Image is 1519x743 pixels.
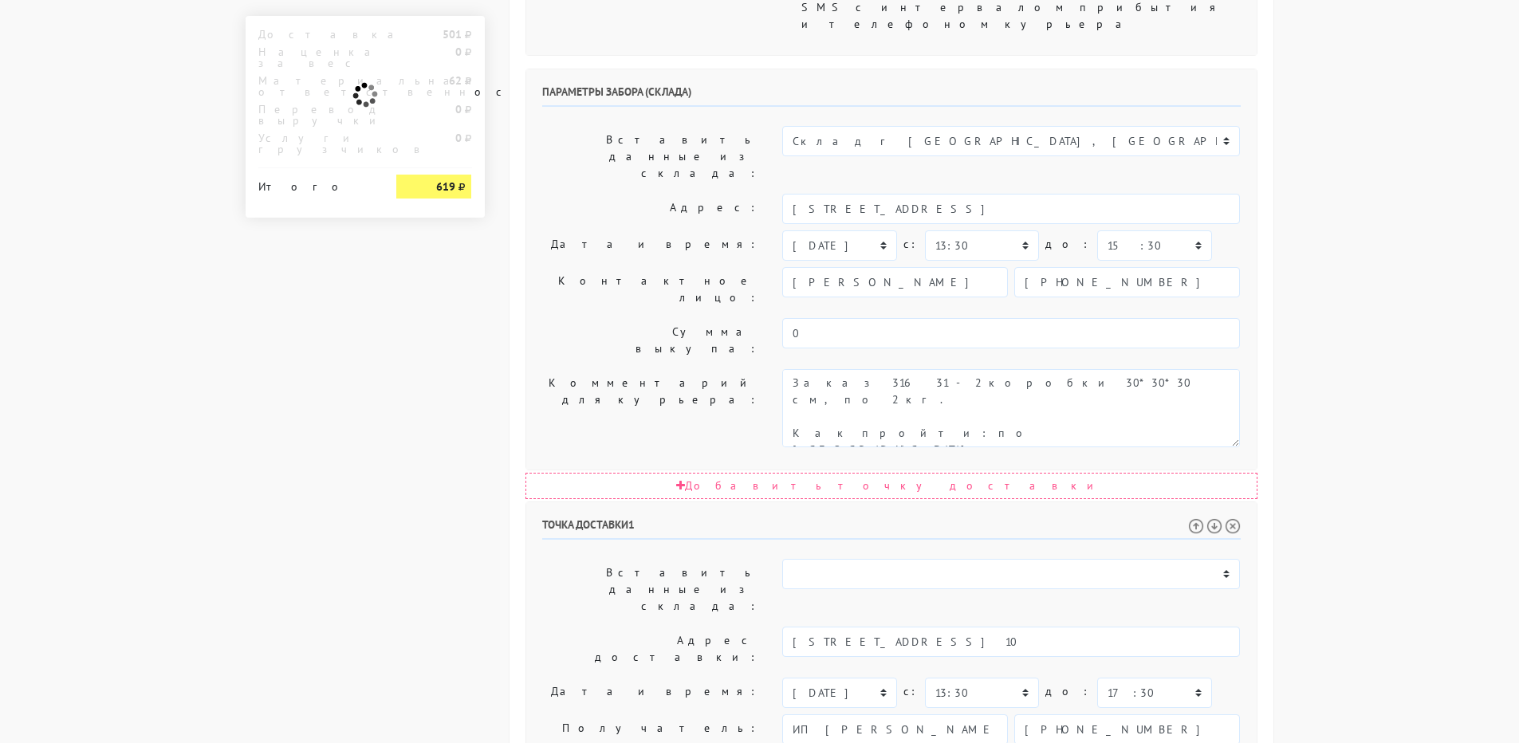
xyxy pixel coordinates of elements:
strong: 501 [443,27,462,41]
div: Итого [258,175,373,192]
label: Адрес: [530,194,771,224]
div: Услуги грузчиков [246,132,385,155]
img: ajax-loader.gif [351,81,380,109]
div: Добавить точку доставки [525,473,1257,499]
input: Телефон [1014,267,1240,297]
span: 1 [628,517,635,532]
label: Дата и время: [530,230,771,261]
label: Комментарий для курьера: [530,369,771,447]
label: c: [903,230,919,258]
strong: 619 [436,179,455,194]
div: Перевод выручки [246,104,385,126]
label: Вставить данные из склада: [530,559,771,620]
label: Контактное лицо: [530,267,771,312]
label: до: [1045,230,1091,258]
div: Наценка за вес [246,46,385,69]
h6: Параметры забора (склада) [542,85,1241,107]
h6: Точка доставки [542,518,1241,540]
label: Адрес доставки: [530,627,771,671]
input: Имя [782,267,1008,297]
label: Дата и время: [530,678,771,708]
textarea: Как пройти: по [GEOGRAPHIC_DATA] от круга второй поворот во двор. Серые ворота с калиткой между а... [782,369,1240,447]
label: до: [1045,678,1091,706]
label: Сумма выкупа: [530,318,771,363]
label: c: [903,678,919,706]
div: Материальная ответственность [246,75,385,97]
label: Вставить данные из склада: [530,126,771,187]
div: Доставка [246,29,385,40]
